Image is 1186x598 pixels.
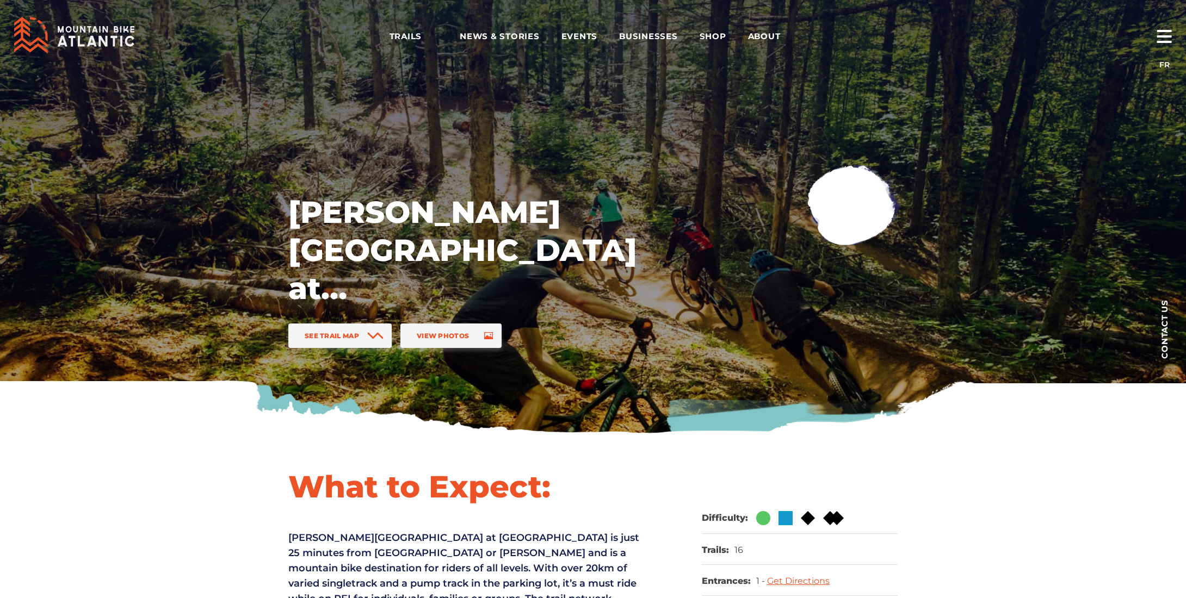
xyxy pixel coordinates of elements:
[1160,300,1169,359] span: Contact us
[288,468,642,506] h1: What to Expect:
[390,31,438,42] span: Trails
[619,31,678,42] span: Businesses
[756,576,767,586] span: 1
[702,545,729,556] dt: Trails:
[400,323,502,348] a: View Photos
[702,576,751,587] dt: Entrances:
[801,511,815,525] img: Black Diamond
[288,323,392,348] a: See Trail Map
[767,576,830,586] a: Get Directions
[1142,283,1186,375] a: Contact us
[700,31,726,42] span: Shop
[1159,60,1170,70] a: FR
[756,511,770,525] img: Green Circle
[823,511,844,525] img: Double Black DIamond
[288,193,637,307] h1: [PERSON_NAME][GEOGRAPHIC_DATA] at [GEOGRAPHIC_DATA]
[561,31,598,42] span: Events
[417,332,469,340] span: View Photos
[702,513,748,524] dt: Difficulty:
[748,31,797,42] span: About
[305,332,359,340] span: See Trail Map
[734,545,743,556] dd: 16
[779,511,793,525] img: Blue Square
[460,31,540,42] span: News & Stories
